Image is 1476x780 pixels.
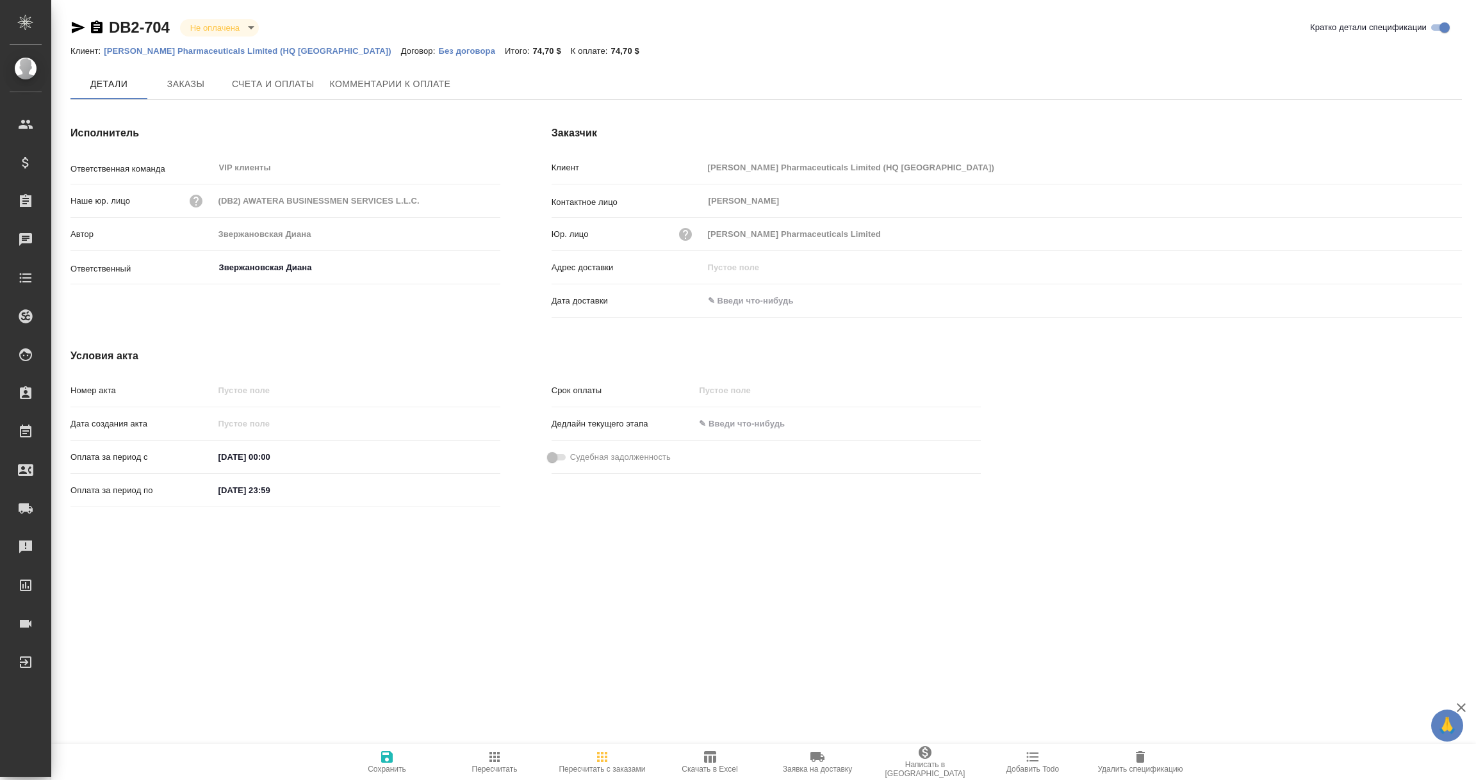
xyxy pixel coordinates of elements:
[214,225,500,243] input: Пустое поле
[438,45,505,56] a: Без договора
[493,266,496,269] button: Open
[570,451,671,464] span: Судебная задолженность
[552,295,703,307] p: Дата доставки
[571,46,611,56] p: К оплате:
[703,225,1462,243] input: Пустое поле
[703,291,816,310] input: ✎ Введи что-нибудь
[70,228,214,241] p: Автор
[70,348,981,364] h4: Условия акта
[155,76,217,92] span: Заказы
[70,384,214,397] p: Номер акта
[70,418,214,430] p: Дата создания акта
[78,76,140,92] span: Детали
[70,484,214,497] p: Оплата за период по
[232,76,315,92] span: Счета и оплаты
[505,46,532,56] p: Итого:
[1436,712,1458,739] span: 🙏
[703,258,1462,277] input: Пустое поле
[552,196,703,209] p: Контактное лицо
[694,381,807,400] input: Пустое поле
[552,418,695,430] p: Дедлайн текущего этапа
[552,384,695,397] p: Срок оплаты
[214,191,500,210] input: Пустое поле
[70,451,214,464] p: Оплата за период с
[214,414,326,433] input: Пустое поле
[401,46,439,56] p: Договор:
[533,46,571,56] p: 74,70 $
[703,158,1462,177] input: Пустое поле
[70,20,86,35] button: Скопировать ссылку для ЯМессенджера
[330,76,451,92] span: Комментарии к оплате
[89,20,104,35] button: Скопировать ссылку
[438,46,505,56] p: Без договора
[70,263,214,275] p: Ответственный
[214,481,326,500] input: ✎ Введи что-нибудь
[552,161,703,174] p: Клиент
[1431,710,1463,742] button: 🙏
[186,22,243,33] button: Не оплачена
[104,45,401,56] a: [PERSON_NAME] Pharmaceuticals Limited (HQ [GEOGRAPHIC_DATA])
[109,19,170,36] a: DB2-704
[104,46,401,56] p: [PERSON_NAME] Pharmaceuticals Limited (HQ [GEOGRAPHIC_DATA])
[1310,21,1427,34] span: Кратко детали спецификации
[552,228,589,241] p: Юр. лицо
[180,19,259,37] div: Не оплачена
[70,163,214,175] p: Ответственная команда
[70,46,104,56] p: Клиент:
[70,126,500,141] h4: Исполнитель
[611,46,649,56] p: 74,70 $
[694,414,807,433] input: ✎ Введи что-нибудь
[70,195,130,207] p: Наше юр. лицо
[552,261,703,274] p: Адрес доставки
[214,448,326,466] input: ✎ Введи что-нибудь
[214,381,500,400] input: Пустое поле
[552,126,1462,141] h4: Заказчик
